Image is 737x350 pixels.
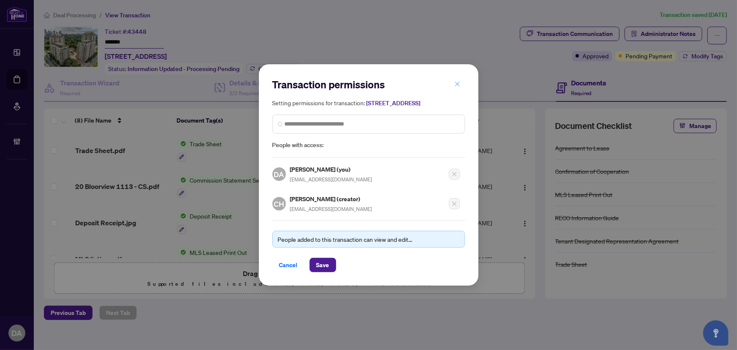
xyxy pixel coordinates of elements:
[310,258,336,272] button: Save
[290,176,373,183] span: [EMAIL_ADDRESS][DOMAIN_NAME]
[316,258,329,272] span: Save
[290,194,373,204] h5: [PERSON_NAME] (creator)
[279,258,298,272] span: Cancel
[272,98,465,108] h5: Setting permissions for transaction:
[278,122,283,127] img: search_icon
[272,78,465,91] h2: Transaction permissions
[272,258,305,272] button: Cancel
[454,81,460,87] span: close
[290,164,373,174] h5: [PERSON_NAME] (you)
[274,168,284,180] span: DA
[272,140,465,150] span: People with access:
[278,235,460,244] div: People added to this transaction can view and edit...
[290,206,373,212] span: [EMAIL_ADDRESS][DOMAIN_NAME]
[367,99,421,107] span: [STREET_ADDRESS]
[703,320,729,346] button: Open asap
[274,198,284,209] span: CH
